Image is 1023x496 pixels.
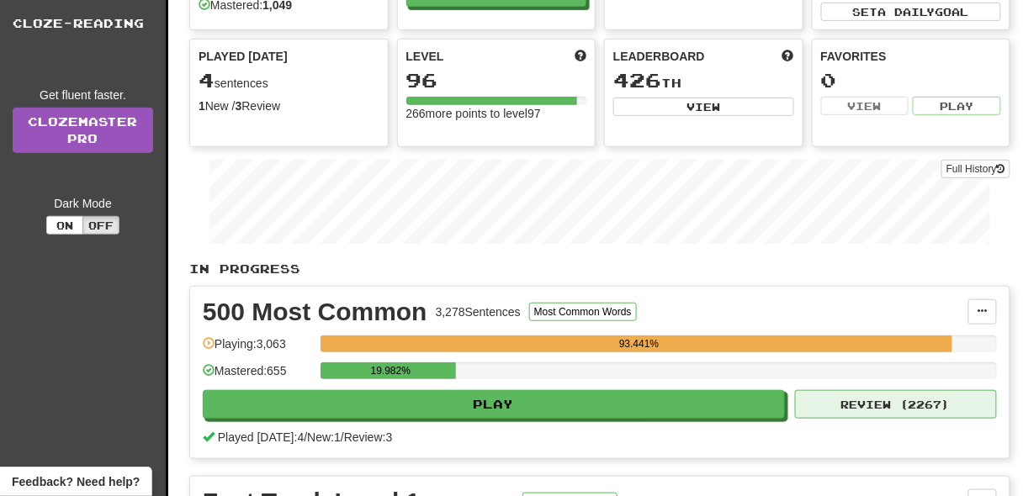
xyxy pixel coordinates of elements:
div: th [613,70,794,92]
span: Level [406,48,444,65]
span: / [304,430,307,444]
div: Dark Mode [13,195,153,212]
button: Play [203,390,785,419]
span: Review: 3 [344,430,393,444]
button: Most Common Words [529,303,637,321]
span: Leaderboard [613,48,705,65]
div: Favorites [821,48,1002,65]
button: Review (2267) [795,390,997,419]
div: 96 [406,70,587,91]
span: / [341,430,344,444]
button: Full History [941,160,1010,178]
span: New: 1 [307,430,341,444]
div: 500 Most Common [203,299,427,325]
div: 93.441% [326,335,952,352]
strong: 1 [199,99,205,113]
div: Get fluent faster. [13,87,153,103]
span: Played [DATE] [199,48,288,65]
span: 4 [199,68,215,92]
div: 266 more points to level 97 [406,105,587,122]
button: View [613,98,794,116]
div: New / Review [199,98,379,114]
button: Off [82,216,119,235]
div: 0 [821,70,1002,91]
strong: 3 [236,99,242,113]
span: Played [DATE]: 4 [218,430,304,444]
p: In Progress [189,261,1010,277]
div: Playing: 3,063 [203,335,312,363]
span: 426 [613,68,661,92]
a: ClozemasterPro [13,108,153,153]
div: 19.982% [326,362,455,379]
span: a daily [878,6,936,18]
div: 3,278 Sentences [436,303,521,320]
button: Seta dailygoal [821,3,1002,21]
span: This week in points, UTC [782,48,794,65]
div: sentences [199,70,379,92]
button: Play [913,97,1001,115]
button: On [46,216,83,235]
span: Open feedback widget [12,473,140,490]
button: View [821,97,909,115]
span: Score more points to level up [575,48,586,65]
div: Mastered: 655 [203,362,312,390]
